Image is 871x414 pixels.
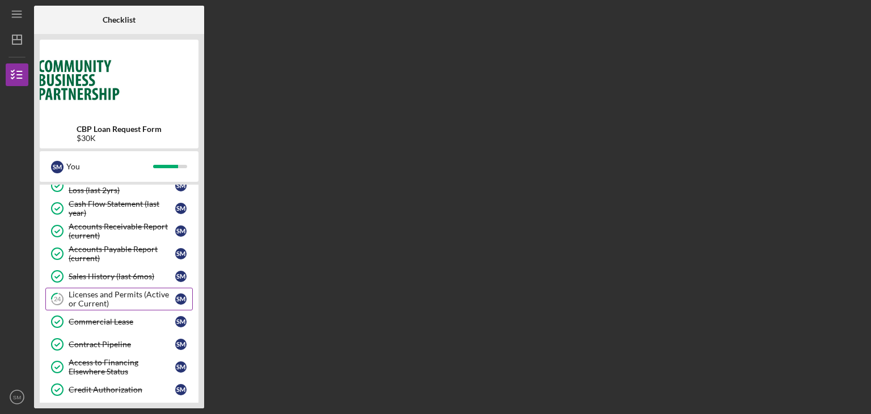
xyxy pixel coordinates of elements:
[45,356,193,378] a: Access to Financing Elsewhere StatusSM
[175,384,187,395] div: S M
[69,317,175,326] div: Commercial Lease
[45,310,193,333] a: Commercial LeaseSM
[175,203,187,214] div: S M
[175,248,187,259] div: S M
[103,15,136,24] b: Checklist
[40,45,198,113] img: Product logo
[6,386,28,408] button: SM
[69,272,175,281] div: Sales History (last 6mos)
[69,385,175,394] div: Credit Authorization
[175,180,187,191] div: S M
[77,134,162,143] div: $30K
[13,394,21,400] text: SM
[175,339,187,350] div: S M
[45,265,193,288] a: Sales History (last 6mos)SM
[45,197,193,220] a: Cash Flow Statement (last year)SM
[175,316,187,327] div: S M
[45,378,193,401] a: Credit AuthorizationSM
[66,157,153,176] div: You
[45,333,193,356] a: Contract PipelineSM
[69,177,175,195] div: Income Statement or Profit & Loss (last 2yrs)
[45,174,193,197] a: Income Statement or Profit & Loss (last 2yrs)SM
[69,245,175,263] div: Accounts Payable Report (current)
[69,340,175,349] div: Contract Pipeline
[69,358,175,376] div: Access to Financing Elsewhere Status
[51,161,64,173] div: S M
[69,199,175,217] div: Cash Flow Statement (last year)
[45,242,193,265] a: Accounts Payable Report (current)SM
[45,220,193,242] a: Accounts Receivable Report (current)SM
[69,222,175,240] div: Accounts Receivable Report (current)
[77,125,162,134] b: CBP Loan Request Form
[175,271,187,282] div: S M
[45,288,193,310] a: 24Licenses and Permits (Active or Current)SM
[175,361,187,373] div: S M
[54,296,61,303] tspan: 24
[175,225,187,237] div: S M
[175,293,187,305] div: S M
[69,290,175,308] div: Licenses and Permits (Active or Current)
